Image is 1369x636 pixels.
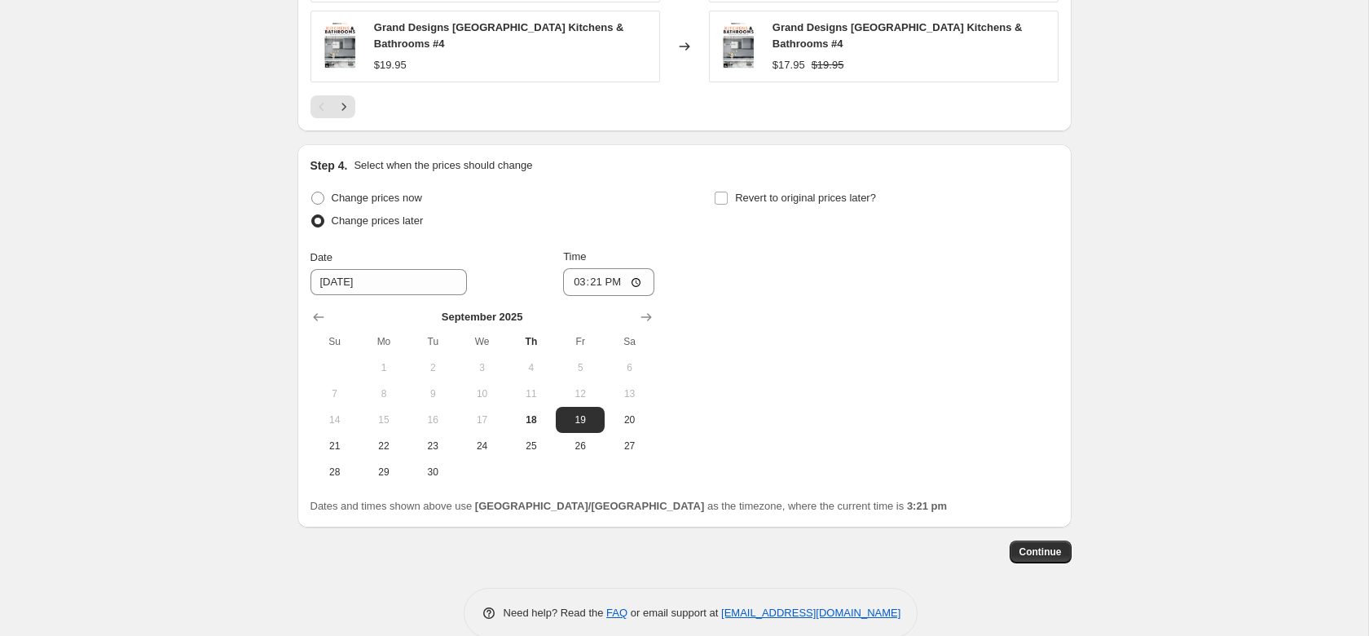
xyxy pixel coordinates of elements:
[562,361,598,374] span: 5
[408,355,457,381] button: Tuesday September 2 2025
[1019,545,1062,559] span: Continue
[611,335,647,348] span: Sa
[504,607,607,619] span: Need help? Read the
[507,407,556,433] button: Today Thursday September 18 2025
[735,192,876,204] span: Revert to original prices later?
[635,306,658,329] button: Show next month, October 2025
[507,381,556,407] button: Thursday September 11 2025
[556,355,605,381] button: Friday September 5 2025
[310,157,348,174] h2: Step 4.
[359,381,408,407] button: Monday September 8 2025
[721,607,900,619] a: [EMAIL_ADDRESS][DOMAIN_NAME]
[718,22,759,71] img: Grand-Designs-Australia-Kitchens-and-Bathrooms-Bookazine-2021-cover_80x.jpg
[464,413,500,426] span: 17
[507,355,556,381] button: Thursday September 4 2025
[415,361,451,374] span: 2
[366,466,402,479] span: 29
[563,250,586,263] span: Time
[562,335,598,348] span: Fr
[310,329,359,355] th: Sunday
[513,335,549,348] span: Th
[513,387,549,400] span: 11
[310,433,359,459] button: Sunday September 21 2025
[366,361,402,374] span: 1
[310,500,948,512] span: Dates and times shown above use as the timezone, where the current time is
[359,407,408,433] button: Monday September 15 2025
[354,157,532,174] p: Select when the prices should change
[605,407,654,433] button: Saturday September 20 2025
[457,329,506,355] th: Wednesday
[317,413,353,426] span: 14
[366,335,402,348] span: Mo
[464,335,500,348] span: We
[415,439,451,453] span: 23
[408,407,457,433] button: Tuesday September 16 2025
[507,329,556,355] th: Thursday
[457,433,506,459] button: Wednesday September 24 2025
[627,607,721,619] span: or email support at
[562,387,598,400] span: 12
[359,459,408,485] button: Monday September 29 2025
[307,306,330,329] button: Show previous month, August 2025
[773,57,805,73] div: $17.95
[415,387,451,400] span: 9
[408,329,457,355] th: Tuesday
[611,413,647,426] span: 20
[457,407,506,433] button: Wednesday September 17 2025
[611,439,647,453] span: 27
[310,459,359,485] button: Sunday September 28 2025
[605,433,654,459] button: Saturday September 27 2025
[562,413,598,426] span: 19
[310,381,359,407] button: Sunday September 7 2025
[366,413,402,426] span: 15
[556,381,605,407] button: Friday September 12 2025
[457,381,506,407] button: Wednesday September 10 2025
[513,413,549,426] span: 18
[611,361,647,374] span: 6
[366,387,402,400] span: 8
[374,57,407,73] div: $19.95
[464,439,500,453] span: 24
[332,214,424,227] span: Change prices later
[556,433,605,459] button: Friday September 26 2025
[332,95,355,118] button: Next
[359,433,408,459] button: Monday September 22 2025
[310,95,355,118] nav: Pagination
[317,466,353,479] span: 28
[605,355,654,381] button: Saturday September 6 2025
[773,21,1023,50] span: Grand Designs [GEOGRAPHIC_DATA] Kitchens & Bathrooms #4
[907,500,947,512] b: 3:21 pm
[475,500,704,512] b: [GEOGRAPHIC_DATA]/[GEOGRAPHIC_DATA]
[415,335,451,348] span: Tu
[457,355,506,381] button: Wednesday September 3 2025
[317,439,353,453] span: 21
[310,269,467,295] input: 9/18/2025
[513,439,549,453] span: 25
[408,381,457,407] button: Tuesday September 9 2025
[415,466,451,479] span: 30
[317,387,353,400] span: 7
[374,21,624,50] span: Grand Designs [GEOGRAPHIC_DATA] Kitchens & Bathrooms #4
[507,433,556,459] button: Thursday September 25 2025
[563,268,654,296] input: 12:00
[366,439,402,453] span: 22
[408,459,457,485] button: Tuesday September 30 2025
[605,381,654,407] button: Saturday September 13 2025
[310,407,359,433] button: Sunday September 14 2025
[415,413,451,426] span: 16
[605,329,654,355] th: Saturday
[464,387,500,400] span: 10
[562,439,598,453] span: 26
[1010,541,1072,563] button: Continue
[408,433,457,459] button: Tuesday September 23 2025
[332,192,422,204] span: Change prices now
[319,22,361,71] img: Grand-Designs-Australia-Kitchens-and-Bathrooms-Bookazine-2021-cover_80x.jpg
[606,607,627,619] a: FAQ
[556,407,605,433] button: Friday September 19 2025
[812,57,844,73] strike: $19.95
[513,361,549,374] span: 4
[317,335,353,348] span: Su
[359,329,408,355] th: Monday
[359,355,408,381] button: Monday September 1 2025
[464,361,500,374] span: 3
